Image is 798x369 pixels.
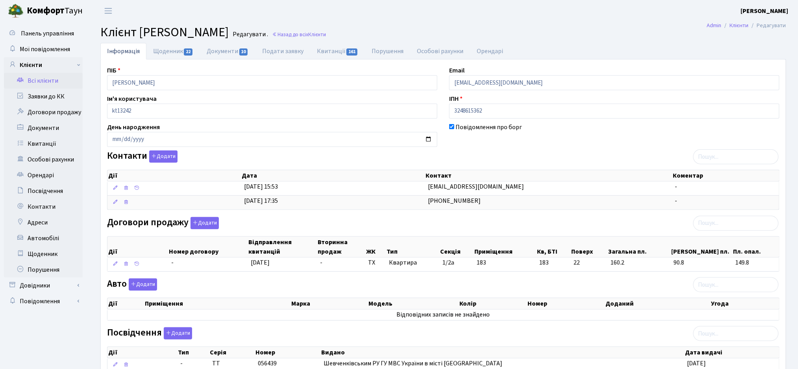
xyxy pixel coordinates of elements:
[320,258,322,267] span: -
[4,57,83,73] a: Клієнти
[428,182,524,191] span: [EMAIL_ADDRESS][DOMAIN_NAME]
[675,182,678,191] span: -
[98,4,118,17] button: Переключити навігацію
[4,41,83,57] a: Мої повідомлення
[251,258,270,267] span: [DATE]
[749,21,786,30] li: Редагувати
[107,150,178,163] label: Контакти
[4,230,83,246] a: Автомобілі
[107,66,120,75] label: ПІБ
[168,237,248,257] th: Номер договору
[730,21,749,30] a: Клієнти
[672,170,779,181] th: Коментар
[255,347,320,358] th: Номер
[324,359,502,368] span: Шевченківським РУ ГУ МВС України в місті [GEOGRAPHIC_DATA]
[477,258,486,267] span: 183
[4,120,83,136] a: Документи
[244,197,278,205] span: [DATE] 17:35
[459,298,527,309] th: Колір
[693,149,779,164] input: Пошук...
[239,48,248,56] span: 10
[733,237,779,257] th: Пл. опал.
[100,43,146,59] a: Інформація
[607,237,670,257] th: Загальна пл.
[27,4,83,18] span: Таун
[27,4,65,17] b: Комфорт
[428,197,481,205] span: [PHONE_NUMBER]
[365,43,410,59] a: Порушення
[4,183,83,199] a: Посвідчення
[4,293,83,309] a: Повідомлення
[127,277,157,291] a: Додати
[177,347,209,358] th: Тип
[735,258,776,267] span: 149.8
[4,278,83,293] a: Довідники
[20,45,70,54] span: Мої повідомлення
[693,277,779,292] input: Пошук...
[21,29,74,38] span: Панель управління
[605,298,711,309] th: Доданий
[386,237,440,257] th: Тип
[107,298,144,309] th: Дії
[180,359,206,368] span: -
[107,237,168,257] th: Дії
[256,43,310,59] a: Подати заявку
[212,359,220,368] span: ТТ
[191,217,219,229] button: Договори продажу
[100,23,229,41] span: Клієнт [PERSON_NAME]
[574,258,604,267] span: 22
[741,6,789,16] a: [PERSON_NAME]
[4,246,83,262] a: Щоденник
[231,31,268,38] small: Редагувати .
[474,237,536,257] th: Приміщення
[707,21,722,30] a: Admin
[272,31,326,38] a: Назад до всіхКлієнти
[248,237,317,257] th: Відправлення квитанцій
[687,359,706,368] span: [DATE]
[241,170,425,181] th: Дата
[258,359,277,368] span: 056439
[425,170,672,181] th: Контакт
[693,326,779,341] input: Пошук...
[539,258,567,267] span: 183
[410,43,470,59] a: Особові рахунки
[675,197,678,205] span: -
[693,216,779,231] input: Пошук...
[710,298,779,309] th: Угода
[308,31,326,38] span: Клієнти
[320,347,684,358] th: Видано
[107,310,779,320] td: Відповідних записів не знайдено
[162,326,192,340] a: Додати
[365,237,386,257] th: ЖК
[611,258,667,267] span: 160.2
[449,66,465,75] label: Email
[4,104,83,120] a: Договори продажу
[684,347,779,358] th: Дата видачі
[107,122,160,132] label: День народження
[4,73,83,89] a: Всі клієнти
[107,327,192,339] label: Посвідчення
[670,237,732,257] th: [PERSON_NAME] пл.
[4,262,83,278] a: Порушення
[129,278,157,291] button: Авто
[244,182,278,191] span: [DATE] 15:53
[527,298,605,309] th: Номер
[571,237,608,257] th: Поверх
[291,298,367,309] th: Марка
[4,26,83,41] a: Панель управління
[164,327,192,339] button: Посвідчення
[8,3,24,19] img: logo.png
[171,258,174,267] span: -
[389,258,437,267] span: Квартира
[107,217,219,229] label: Договори продажу
[368,298,459,309] th: Модель
[4,167,83,183] a: Орендарі
[189,215,219,229] a: Додати
[536,237,570,257] th: Кв, БТІ
[317,237,365,257] th: Вторинна продаж
[107,170,241,181] th: Дії
[741,7,789,15] b: [PERSON_NAME]
[4,199,83,215] a: Контакти
[310,43,365,59] a: Квитанції
[107,278,157,291] label: Авто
